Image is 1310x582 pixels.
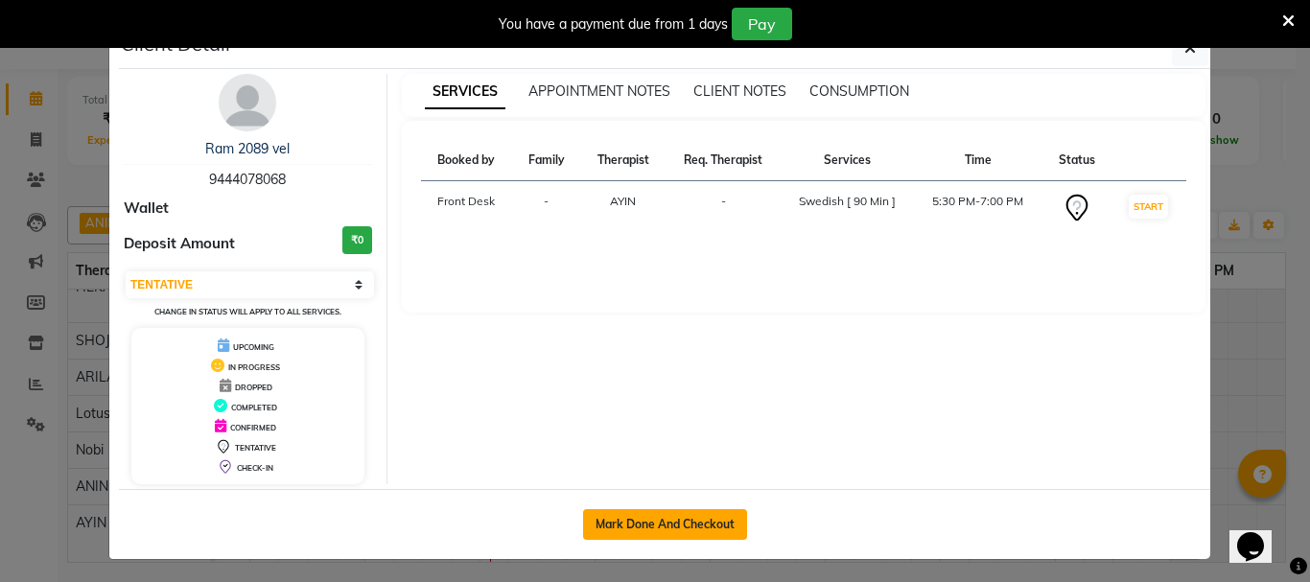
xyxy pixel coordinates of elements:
[228,362,280,372] span: IN PROGRESS
[233,342,274,352] span: UPCOMING
[499,14,728,35] div: You have a payment due from 1 days
[235,383,272,392] span: DROPPED
[421,181,513,236] td: Front Desk
[124,198,169,220] span: Wallet
[693,82,786,100] span: CLIENT NOTES
[425,75,505,109] span: SERVICES
[231,403,277,412] span: COMPLETED
[610,194,636,208] span: AYIN
[342,226,372,254] h3: ₹0
[237,463,273,473] span: CHECK-IN
[1129,195,1168,219] button: START
[580,140,666,181] th: Therapist
[913,140,1043,181] th: Time
[809,82,909,100] span: CONSUMPTION
[512,181,580,236] td: -
[512,140,580,181] th: Family
[154,307,341,316] small: Change in status will apply to all services.
[782,140,913,181] th: Services
[583,509,747,540] button: Mark Done And Checkout
[219,74,276,131] img: avatar
[528,82,670,100] span: APPOINTMENT NOTES
[235,443,276,453] span: TENTATIVE
[666,181,782,236] td: -
[124,233,235,255] span: Deposit Amount
[913,181,1043,236] td: 5:30 PM-7:00 PM
[205,140,290,157] a: Ram 2089 vel
[1043,140,1111,181] th: Status
[230,423,276,432] span: CONFIRMED
[209,171,286,188] span: 9444078068
[666,140,782,181] th: Req. Therapist
[793,193,901,210] div: Swedish [ 90 Min ]
[732,8,792,40] button: Pay
[1229,505,1291,563] iframe: chat widget
[421,140,513,181] th: Booked by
